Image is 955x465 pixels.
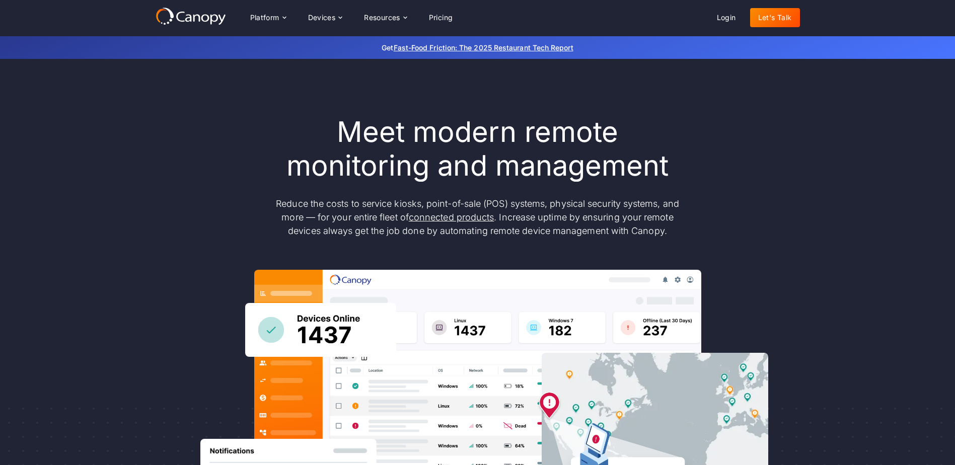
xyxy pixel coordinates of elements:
div: Platform [250,14,279,21]
img: Canopy sees how many devices are online [245,303,396,357]
div: Resources [356,8,414,28]
a: Pricing [421,8,461,27]
div: Devices [300,8,350,28]
p: Get [231,42,724,53]
p: Reduce the costs to service kiosks, point-of-sale (POS) systems, physical security systems, and m... [266,197,689,238]
div: Devices [308,14,336,21]
div: Resources [364,14,400,21]
a: Let's Talk [750,8,800,27]
a: connected products [409,212,494,222]
a: Fast-Food Friction: The 2025 Restaurant Tech Report [394,43,573,52]
h1: Meet modern remote monitoring and management [266,115,689,183]
div: Platform [242,8,294,28]
a: Login [709,8,744,27]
